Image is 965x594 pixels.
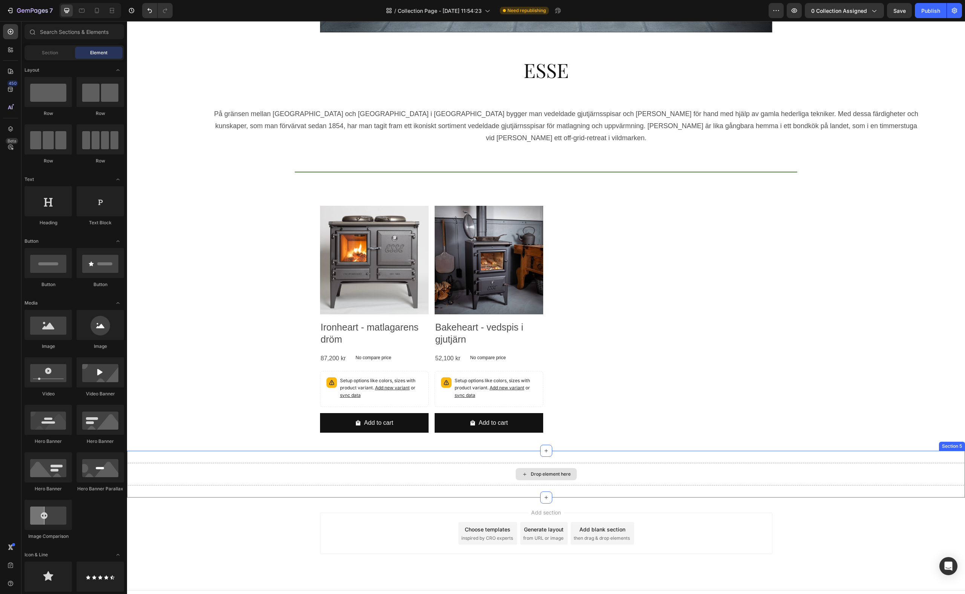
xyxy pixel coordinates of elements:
[328,356,410,378] p: Setup options like colors, sizes with product variant.
[77,485,124,492] div: Hero Banner Parallax
[213,364,288,377] span: or
[77,343,124,350] div: Image
[25,24,124,39] input: Search Sections & Elements
[308,331,334,344] div: 52,100 kr
[112,549,124,561] span: Toggle open
[308,185,416,293] a: Bakeheart - vedspis i gjutjärn
[813,422,836,429] div: Section 5
[77,158,124,164] div: Row
[394,7,396,15] span: /
[25,281,72,288] div: Button
[397,504,437,512] div: Generate layout
[49,6,53,15] p: 7
[887,3,912,18] button: Save
[25,300,38,306] span: Media
[334,514,386,521] span: inspired by CRO experts
[25,438,72,445] div: Hero Banner
[193,299,302,325] h2: Ironheart - matlagarens dröm
[328,364,403,377] span: or
[25,176,34,183] span: Text
[112,235,124,247] span: Toggle open
[237,397,266,407] div: Add to cart
[398,7,482,15] span: Collection Page - [DATE] 11:54:23
[25,533,72,540] div: Image Comparison
[193,392,302,412] button: Add to cart
[112,173,124,185] span: Toggle open
[308,392,416,412] button: Add to cart
[452,504,498,512] div: Add blank section
[507,7,546,14] span: Need republishing
[193,185,302,293] a: Ironheart - matlagarens dröm
[77,219,124,226] div: Text Block
[352,397,381,407] div: Add to cart
[248,364,283,369] span: Add new variant
[25,238,38,245] span: Button
[328,371,348,377] span: sync data
[228,334,264,339] p: No compare price
[921,7,940,15] div: Publish
[127,21,965,594] iframe: Design area
[338,504,383,512] div: Choose templates
[90,49,107,56] span: Element
[213,371,234,377] span: sync data
[213,356,295,378] p: Setup options like colors, sizes with product variant.
[939,557,957,575] div: Open Intercom Messenger
[893,8,906,14] span: Save
[6,138,18,144] div: Beta
[805,3,884,18] button: 0 collection assigned
[25,219,72,226] div: Heading
[25,158,72,164] div: Row
[77,281,124,288] div: Button
[25,485,72,492] div: Hero Banner
[363,364,397,369] span: Add new variant
[915,3,947,18] button: Publish
[77,110,124,117] div: Row
[396,514,437,521] span: from URL or image
[112,64,124,76] span: Toggle open
[25,110,72,117] div: Row
[7,80,18,86] div: 450
[401,487,437,495] span: Add section
[343,334,379,339] p: No compare price
[308,299,416,325] h2: Bakeheart - vedspis i gjutjärn
[77,438,124,445] div: Hero Banner
[3,3,56,18] button: 7
[404,450,444,456] div: Drop element here
[25,67,39,73] span: Layout
[77,390,124,397] div: Video Banner
[112,297,124,309] span: Toggle open
[447,514,503,521] span: then drag & drop elements
[193,331,220,344] div: 87,200 kr
[142,3,173,18] div: Undo/Redo
[25,343,72,350] div: Image
[42,49,58,56] span: Section
[25,390,72,397] div: Video
[25,551,48,558] span: Icon & Line
[811,7,867,15] span: 0 collection assigned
